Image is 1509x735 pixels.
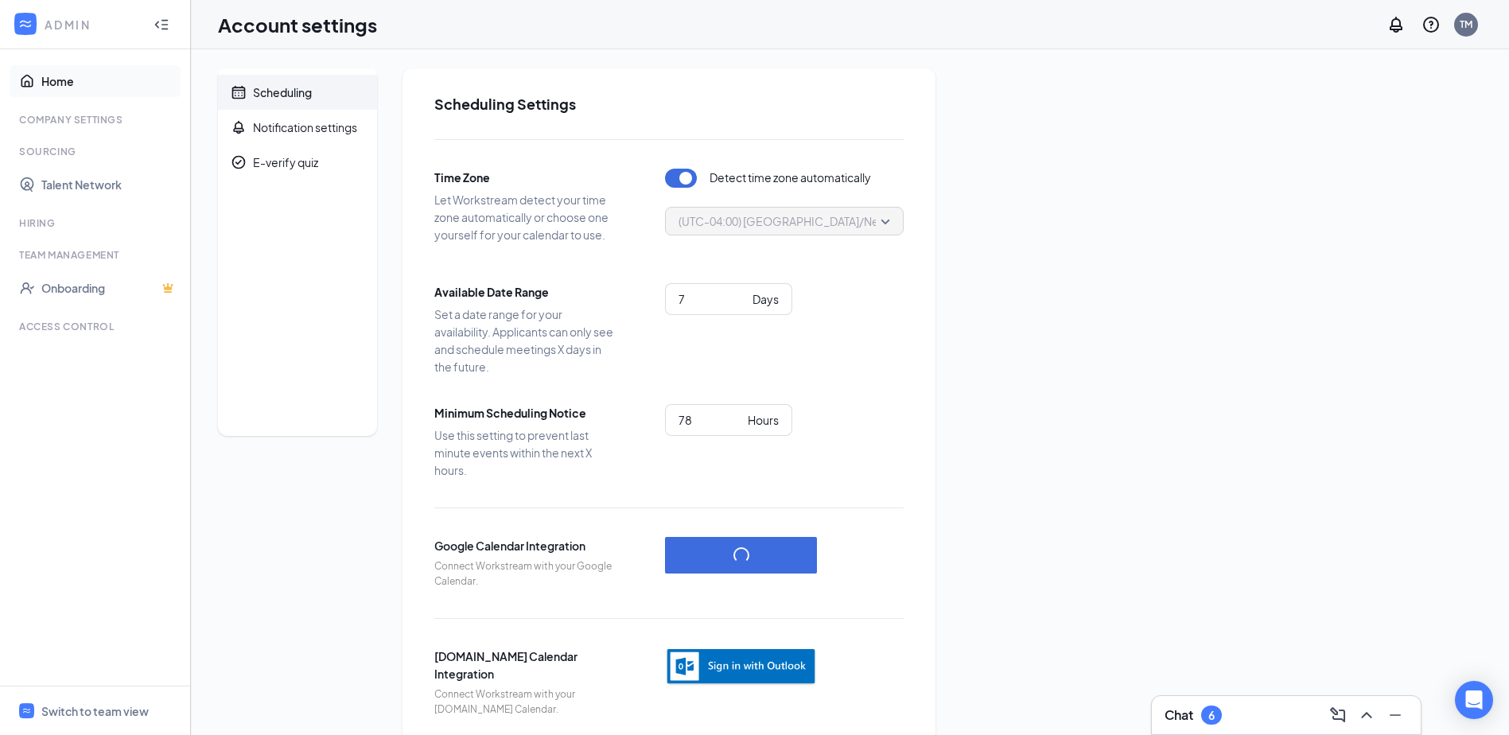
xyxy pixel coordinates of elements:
span: Available Date Range [434,283,617,301]
h3: Chat [1165,706,1193,724]
div: Team Management [19,248,174,262]
div: Switch to team view [41,703,149,719]
div: E-verify quiz [253,154,318,170]
span: Detect time zone automatically [710,169,871,188]
div: Days [753,290,779,308]
h2: Scheduling Settings [434,94,904,114]
span: Connect Workstream with your [DOMAIN_NAME] Calendar. [434,687,617,717]
svg: Notifications [1386,15,1406,34]
div: Open Intercom Messenger [1455,681,1493,719]
span: Google Calendar Integration [434,537,617,554]
svg: Calendar [231,84,247,100]
div: ADMIN [45,17,139,33]
a: Home [41,65,177,97]
span: Minimum Scheduling Notice [434,404,617,422]
svg: ComposeMessage [1328,706,1348,725]
div: Notification settings [253,119,357,135]
span: Let Workstream detect your time zone automatically or choose one yourself for your calendar to use. [434,191,617,243]
span: (UTC-04:00) [GEOGRAPHIC_DATA]/New_York - Eastern Time [679,209,994,233]
a: OnboardingCrown [41,272,177,304]
span: Use this setting to prevent last minute events within the next X hours. [434,426,617,479]
svg: WorkstreamLogo [21,706,32,716]
a: CalendarScheduling [218,75,377,110]
a: Talent Network [41,169,177,200]
a: BellNotification settings [218,110,377,145]
h1: Account settings [218,11,377,38]
button: ComposeMessage [1325,702,1351,728]
span: Time Zone [434,169,617,186]
div: Hiring [19,216,174,230]
svg: QuestionInfo [1421,15,1441,34]
svg: Bell [231,119,247,135]
div: 6 [1208,709,1215,722]
button: Minimize [1383,702,1408,728]
div: Sourcing [19,145,174,158]
div: TM [1460,17,1472,31]
a: CheckmarkCircleE-verify quiz [218,145,377,180]
svg: ChevronUp [1357,706,1376,725]
span: [DOMAIN_NAME] Calendar Integration [434,647,617,682]
svg: CheckmarkCircle [231,154,247,170]
svg: WorkstreamLogo [18,16,33,32]
div: Company Settings [19,113,174,126]
div: Hours [748,411,779,429]
span: Set a date range for your availability. Applicants can only see and schedule meetings X days in t... [434,305,617,375]
button: ChevronUp [1354,702,1379,728]
div: Scheduling [253,84,312,100]
div: Access control [19,320,174,333]
svg: Collapse [154,17,169,33]
span: Connect Workstream with your Google Calendar. [434,559,617,589]
svg: Minimize [1386,706,1405,725]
